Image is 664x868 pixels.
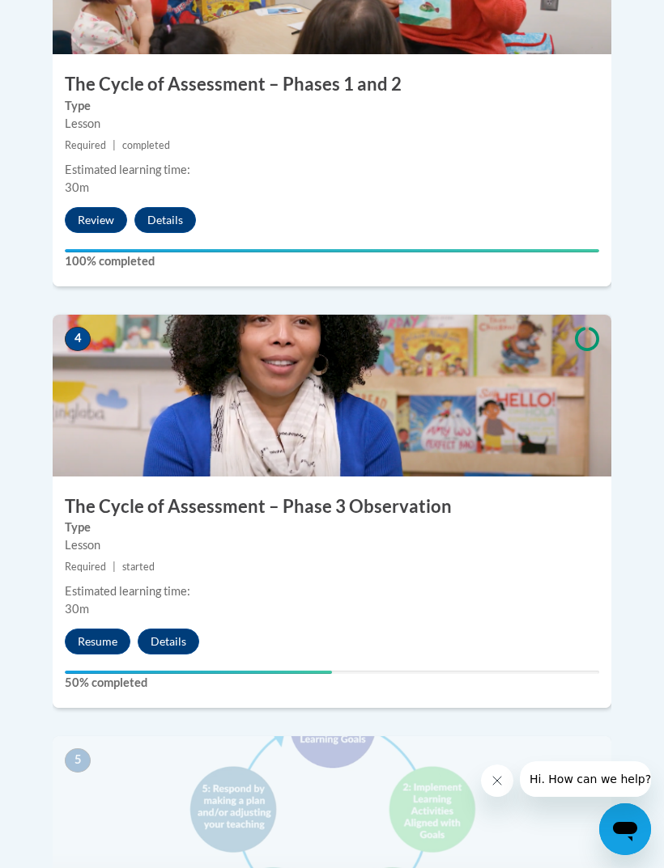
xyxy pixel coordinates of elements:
[113,561,116,573] span: |
[65,519,599,536] label: Type
[122,561,155,573] span: started
[65,249,599,252] div: Your progress
[520,761,651,797] iframe: Message from company
[53,315,611,476] img: Course Image
[65,629,130,654] button: Resume
[65,252,599,270] label: 100% completed
[65,161,599,179] div: Estimated learning time:
[65,139,106,151] span: Required
[65,582,599,600] div: Estimated learning time:
[65,561,106,573] span: Required
[53,494,611,519] h3: The Cycle of Assessment – Phase 3 Observation
[65,671,332,674] div: Your progress
[134,207,196,233] button: Details
[65,207,127,233] button: Review
[65,180,89,194] span: 30m
[138,629,199,654] button: Details
[65,327,91,351] span: 4
[65,674,599,692] label: 50% completed
[113,139,116,151] span: |
[65,536,599,554] div: Lesson
[599,803,651,855] iframe: Button to launch messaging window
[65,748,91,773] span: 5
[65,115,599,133] div: Lesson
[481,764,513,797] iframe: Close message
[65,97,599,115] label: Type
[65,602,89,616] span: 30m
[53,72,611,97] h3: The Cycle of Assessment – Phases 1 and 2
[122,139,170,151] span: completed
